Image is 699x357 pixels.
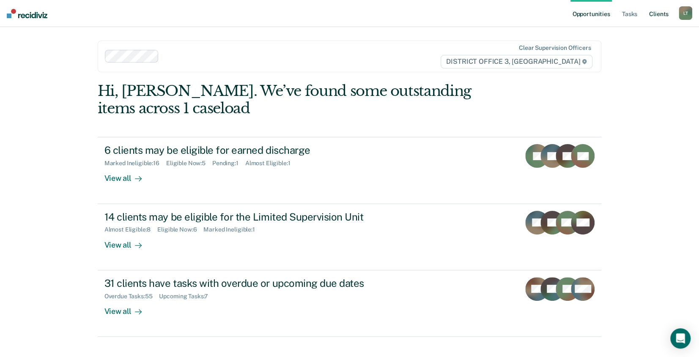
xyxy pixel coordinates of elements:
[98,270,602,337] a: 31 clients have tasks with overdue or upcoming due datesOverdue Tasks:55Upcoming Tasks:7View all
[166,160,212,167] div: Eligible Now : 5
[157,226,203,233] div: Eligible Now : 6
[670,328,691,349] div: Open Intercom Messenger
[104,160,166,167] div: Marked Ineligible : 16
[519,44,591,52] div: Clear supervision officers
[104,226,158,233] div: Almost Eligible : 8
[104,144,401,156] div: 6 clients may be eligible for earned discharge
[104,233,152,250] div: View all
[7,9,47,18] img: Recidiviz
[212,160,245,167] div: Pending : 1
[98,137,602,204] a: 6 clients may be eligible for earned dischargeMarked Ineligible:16Eligible Now:5Pending:1Almost E...
[441,55,592,68] span: DISTRICT OFFICE 3, [GEOGRAPHIC_DATA]
[104,167,152,183] div: View all
[98,204,602,270] a: 14 clients may be eligible for the Limited Supervision UnitAlmost Eligible:8Eligible Now:6Marked ...
[203,226,261,233] div: Marked Ineligible : 1
[98,82,501,117] div: Hi, [PERSON_NAME]. We’ve found some outstanding items across 1 caseload
[104,293,159,300] div: Overdue Tasks : 55
[679,6,692,20] button: LT
[104,211,401,223] div: 14 clients may be eligible for the Limited Supervision Unit
[159,293,215,300] div: Upcoming Tasks : 7
[104,277,401,289] div: 31 clients have tasks with overdue or upcoming due dates
[679,6,692,20] div: L T
[104,300,152,316] div: View all
[245,160,297,167] div: Almost Eligible : 1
